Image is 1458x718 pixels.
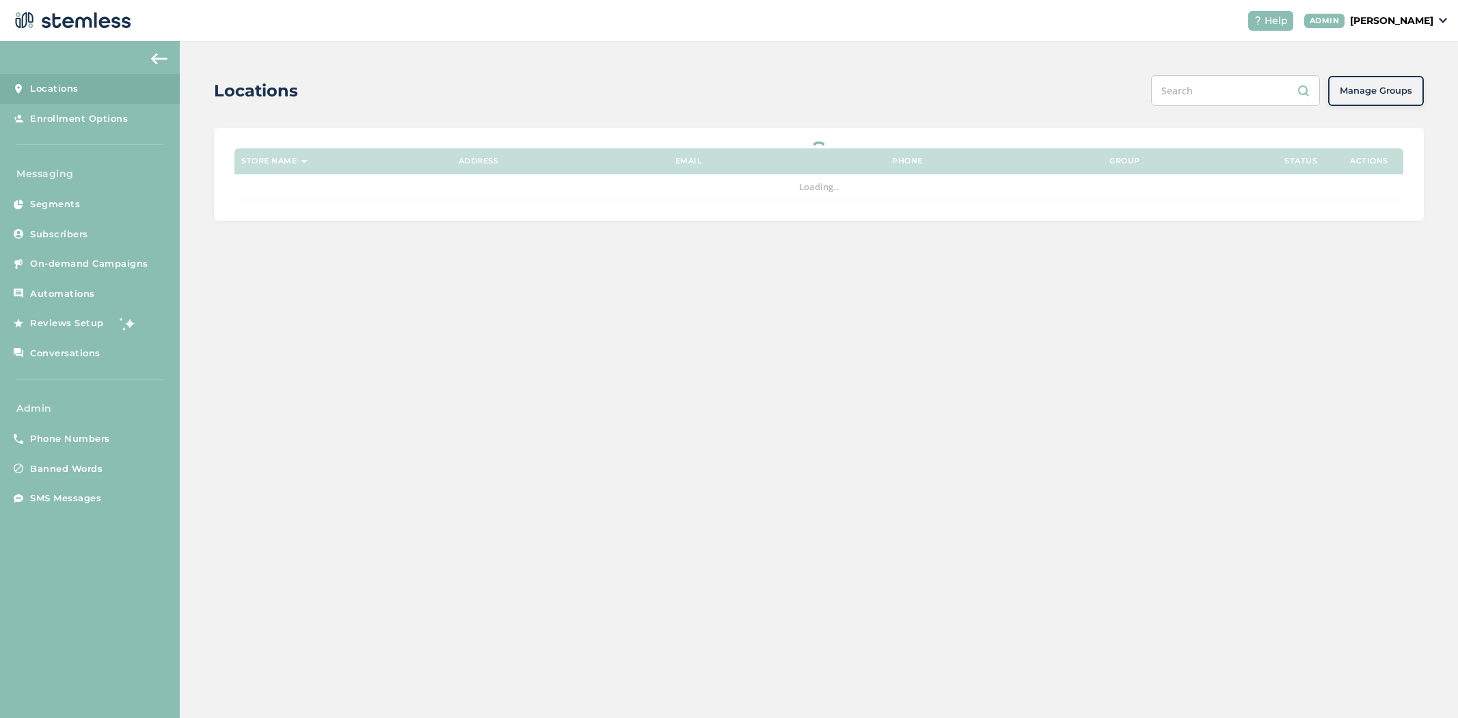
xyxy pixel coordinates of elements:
span: Conversations [30,347,100,360]
img: icon_down-arrow-small-66adaf34.svg [1439,18,1447,23]
span: Help [1265,14,1288,28]
span: Banned Words [30,462,103,476]
span: Enrollment Options [30,112,128,126]
span: Locations [30,82,79,96]
span: Reviews Setup [30,317,104,330]
img: icon-help-white-03924b79.svg [1254,16,1262,25]
iframe: Chat Widget [1390,652,1458,718]
span: Segments [30,198,80,211]
p: [PERSON_NAME] [1350,14,1433,28]
span: Automations [30,287,95,301]
img: glitter-stars-b7820f95.gif [114,310,141,337]
span: Manage Groups [1340,84,1412,98]
button: Manage Groups [1328,76,1424,106]
input: Search [1151,75,1320,106]
h2: Locations [214,79,298,103]
span: SMS Messages [30,492,101,505]
span: Subscribers [30,228,88,241]
img: logo-dark-0685b13c.svg [11,7,131,34]
span: Phone Numbers [30,432,110,446]
span: On-demand Campaigns [30,257,148,271]
div: ADMIN [1304,14,1345,28]
img: icon-arrow-back-accent-c549486e.svg [151,53,167,64]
